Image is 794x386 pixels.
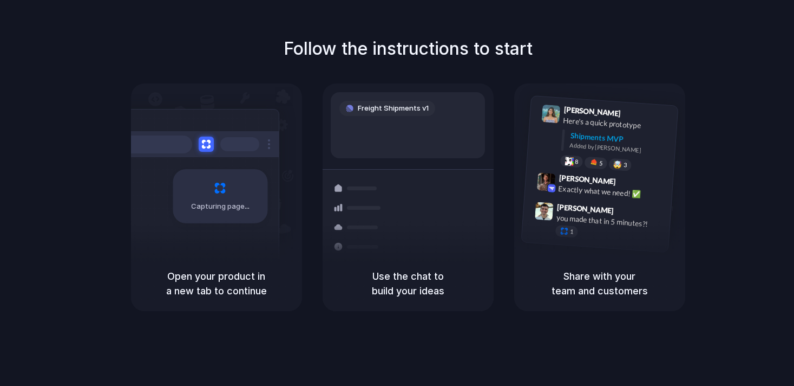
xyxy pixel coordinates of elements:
[556,201,614,217] span: [PERSON_NAME]
[619,177,641,190] span: 9:42 AM
[569,229,573,235] span: 1
[570,130,670,148] div: Shipments MVP
[559,172,616,188] span: [PERSON_NAME]
[624,109,646,122] span: 9:41 AM
[144,269,289,298] h5: Open your product in a new tab to continue
[558,183,666,202] div: Exactly what we need! ✅
[563,104,621,119] span: [PERSON_NAME]
[556,213,664,231] div: you made that in 5 minutes?!
[562,115,671,133] div: Here's a quick prototype
[527,269,672,298] h5: Share with your team and customers
[613,161,622,169] div: 🤯
[336,269,481,298] h5: Use the chat to build your ideas
[358,103,429,114] span: Freight Shipments v1
[617,207,639,220] span: 9:47 AM
[623,162,627,168] span: 3
[284,36,533,62] h1: Follow the instructions to start
[191,201,251,212] span: Capturing page
[599,160,602,166] span: 5
[574,159,578,165] span: 8
[569,141,669,157] div: Added by [PERSON_NAME]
